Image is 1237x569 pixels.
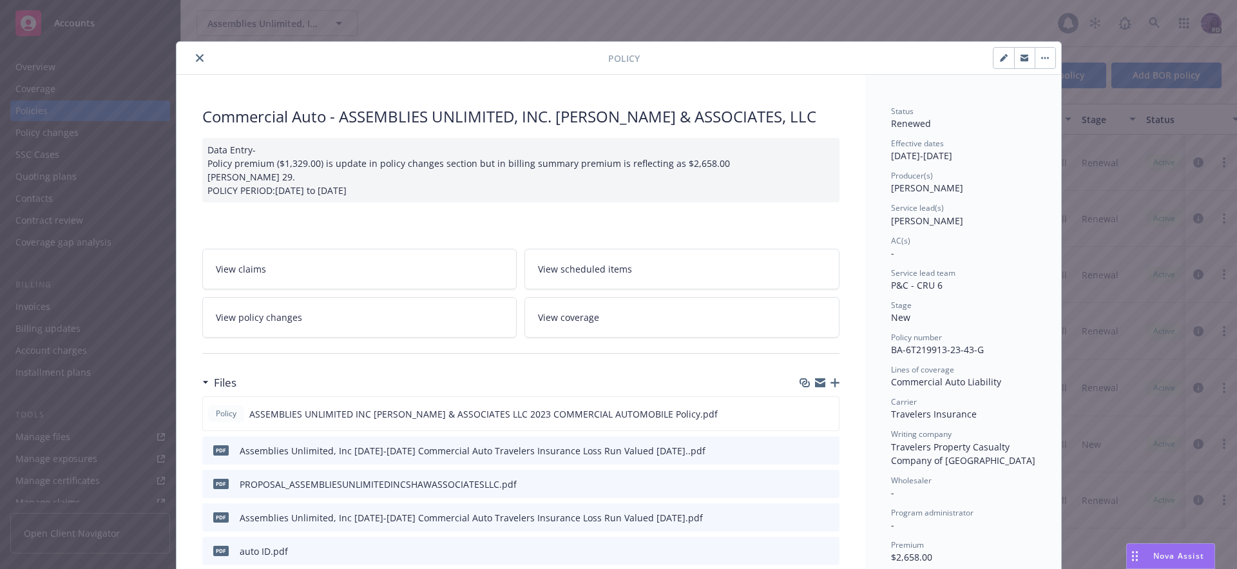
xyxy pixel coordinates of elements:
span: Premium [891,539,924,550]
button: download file [802,477,812,491]
span: pdf [213,512,229,522]
span: pdf [213,479,229,488]
span: Effective dates [891,138,944,149]
span: Writing company [891,429,952,439]
span: Stage [891,300,912,311]
span: [PERSON_NAME] [891,215,963,227]
span: Program administrator [891,507,973,518]
h3: Files [214,374,236,391]
div: [DATE] - [DATE] [891,138,1035,162]
button: preview file [822,407,834,421]
span: BA-6T219913-23-43-G [891,343,984,356]
span: Renewed [891,117,931,130]
span: pdf [213,445,229,455]
span: Carrier [891,396,917,407]
div: Files [202,374,236,391]
button: preview file [823,444,834,458]
button: download file [801,407,812,421]
span: View coverage [538,311,599,324]
span: View scheduled items [538,262,632,276]
span: pdf [213,546,229,555]
span: Wholesaler [891,475,932,486]
button: download file [802,511,812,525]
span: - [891,519,894,531]
a: View coverage [524,297,839,338]
span: Status [891,106,914,117]
span: Policy [213,408,239,420]
span: Lines of coverage [891,364,954,375]
div: PROPOSAL_ASSEMBLIESUNLIMITEDINCSHAWASSOCIATESLLC.pdf [240,477,517,491]
span: ASSEMBLIES UNLIMITED INC [PERSON_NAME] & ASSOCIATES LLC 2023 COMMERCIAL AUTOMOBILE Policy.pdf [249,407,718,421]
a: View claims [202,249,517,289]
div: Drag to move [1127,544,1143,568]
span: $2,658.00 [891,551,932,563]
span: Policy [608,52,640,65]
button: preview file [823,477,834,491]
span: [PERSON_NAME] [891,182,963,194]
span: Service lead(s) [891,202,944,213]
button: close [192,50,207,66]
button: preview file [823,511,834,525]
div: Commercial Auto - ASSEMBLIES UNLIMITED, INC. [PERSON_NAME] & ASSOCIATES, LLC [202,106,839,128]
span: AC(s) [891,235,910,246]
span: Travelers Insurance [891,408,977,420]
span: P&C - CRU 6 [891,279,943,291]
a: View scheduled items [524,249,839,289]
span: View policy changes [216,311,302,324]
button: preview file [823,545,834,558]
span: - [891,247,894,259]
a: View policy changes [202,297,517,338]
div: Assemblies Unlimited, Inc [DATE]-[DATE] Commercial Auto Travelers Insurance Loss Run Valued [DATE... [240,511,703,525]
span: View claims [216,262,266,276]
button: Nova Assist [1126,543,1215,569]
div: auto ID.pdf [240,545,288,558]
span: New [891,311,910,323]
span: Producer(s) [891,170,933,181]
span: Service lead team [891,267,955,278]
div: Assemblies Unlimited, Inc [DATE]-[DATE] Commercial Auto Travelers Insurance Loss Run Valued [DATE... [240,444,705,458]
span: Travelers Property Casualty Company of [GEOGRAPHIC_DATA] [891,441,1035,467]
span: Nova Assist [1153,550,1204,561]
button: download file [802,545,812,558]
button: download file [802,444,812,458]
span: Commercial Auto Liability [891,376,1001,388]
span: Policy number [891,332,942,343]
span: - [891,487,894,499]
div: Data Entry- Policy premium ($1,329.00) is update in policy changes section but in billing summary... [202,138,839,202]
